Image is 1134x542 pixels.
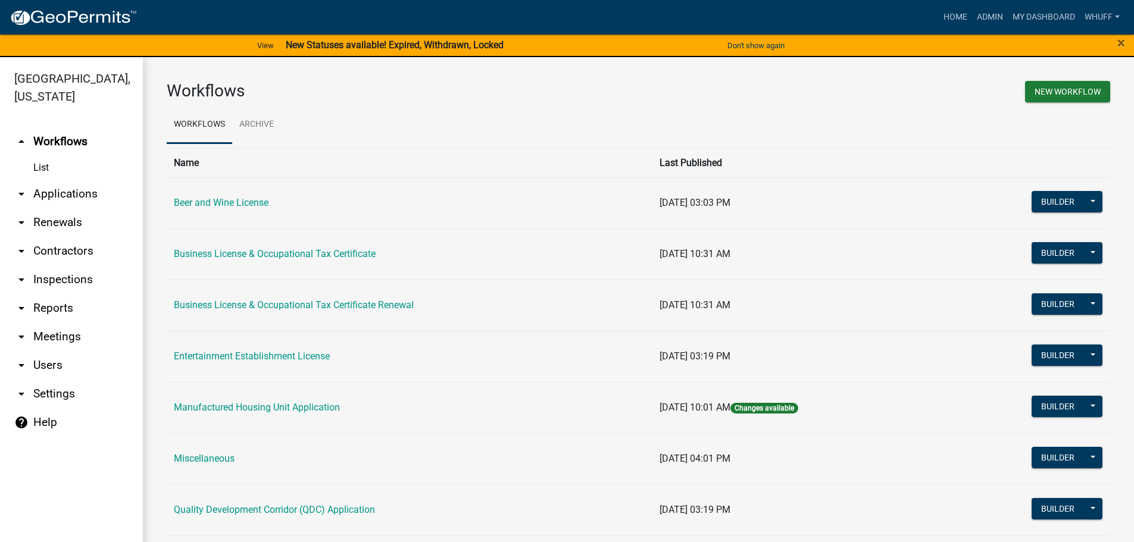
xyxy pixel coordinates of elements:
[730,403,798,413] span: Changes available
[14,134,29,149] i: arrow_drop_up
[660,248,730,259] span: [DATE] 10:31 AM
[1032,293,1084,315] button: Builder
[167,106,232,144] a: Workflows
[660,402,730,413] span: [DATE] 10:01 AM
[660,299,730,311] span: [DATE] 10:31 AM
[1032,498,1084,519] button: Builder
[174,402,340,413] a: Manufactured Housing Unit Application
[972,6,1008,29] a: Admin
[174,299,414,311] a: Business License & Occupational Tax Certificate Renewal
[174,197,268,208] a: Beer and Wine License
[723,36,789,55] button: Don't show again
[14,187,29,201] i: arrow_drop_down
[14,358,29,372] i: arrow_drop_down
[1032,344,1084,366] button: Builder
[652,148,945,177] th: Last Published
[14,415,29,430] i: help
[14,387,29,401] i: arrow_drop_down
[660,197,730,208] span: [DATE] 03:03 PM
[232,106,281,144] a: Archive
[660,504,730,515] span: [DATE] 03:19 PM
[1008,6,1080,29] a: My Dashboard
[1117,36,1125,50] button: Close
[660,453,730,464] span: [DATE] 04:01 PM
[14,244,29,258] i: arrow_drop_down
[14,330,29,344] i: arrow_drop_down
[174,453,235,464] a: Miscellaneous
[1080,6,1124,29] a: whuff
[174,504,375,515] a: Quality Development Corridor (QDC) Application
[167,81,630,101] h3: Workflows
[660,350,730,362] span: [DATE] 03:19 PM
[14,215,29,230] i: arrow_drop_down
[1032,191,1084,212] button: Builder
[1032,242,1084,264] button: Builder
[14,301,29,315] i: arrow_drop_down
[939,6,972,29] a: Home
[286,39,504,51] strong: New Statuses available! Expired, Withdrawn, Locked
[174,248,376,259] a: Business License & Occupational Tax Certificate
[252,36,279,55] a: View
[1117,35,1125,51] span: ×
[14,272,29,287] i: arrow_drop_down
[1032,447,1084,468] button: Builder
[167,148,652,177] th: Name
[1025,81,1110,102] button: New Workflow
[1032,396,1084,417] button: Builder
[174,350,330,362] a: Entertainment Establishment License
